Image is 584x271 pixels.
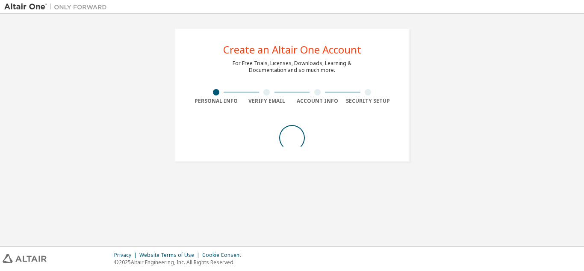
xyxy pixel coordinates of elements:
[292,98,343,104] div: Account Info
[114,259,246,266] p: © 2025 Altair Engineering, Inc. All Rights Reserved.
[4,3,111,11] img: Altair One
[242,98,292,104] div: Verify Email
[114,252,139,259] div: Privacy
[139,252,202,259] div: Website Terms of Use
[343,98,394,104] div: Security Setup
[233,60,351,74] div: For Free Trials, Licenses, Downloads, Learning & Documentation and so much more.
[223,45,361,55] div: Create an Altair One Account
[3,254,47,263] img: altair_logo.svg
[191,98,242,104] div: Personal Info
[202,252,246,259] div: Cookie Consent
